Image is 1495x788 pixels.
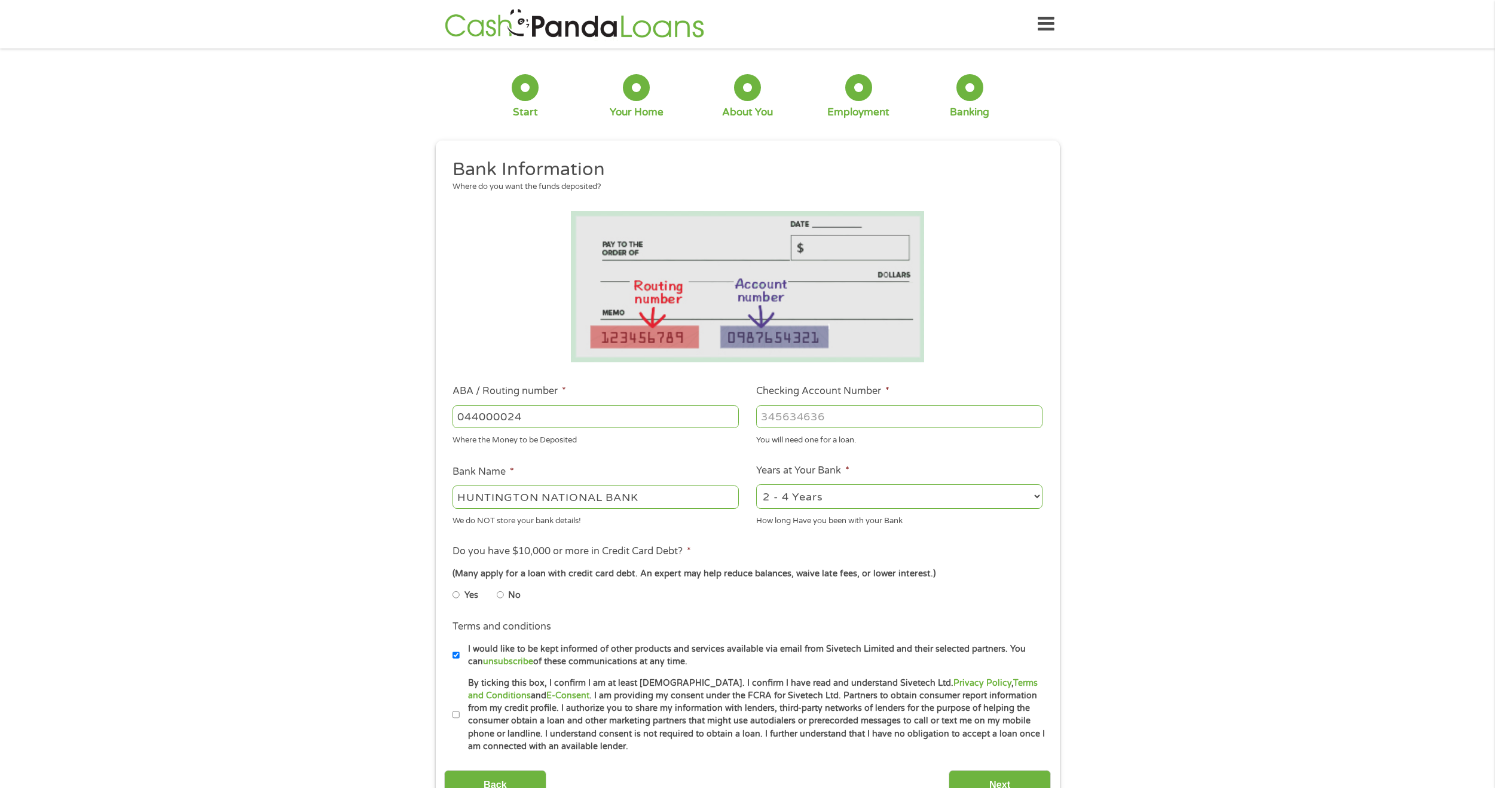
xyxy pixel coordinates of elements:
[468,678,1038,701] a: Terms and Conditions
[610,106,664,119] div: Your Home
[453,158,1034,182] h2: Bank Information
[453,466,514,478] label: Bank Name
[453,621,551,633] label: Terms and conditions
[756,405,1042,428] input: 345634636
[756,465,849,477] label: Years at Your Bank
[453,405,739,428] input: 263177916
[460,643,1046,668] label: I would like to be kept informed of other products and services available via email from Sivetech...
[453,545,691,558] label: Do you have $10,000 or more in Credit Card Debt?
[483,656,533,667] a: unsubscribe
[950,106,989,119] div: Banking
[460,677,1046,753] label: By ticking this box, I confirm I am at least [DEMOGRAPHIC_DATA]. I confirm I have read and unders...
[453,385,566,398] label: ABA / Routing number
[827,106,889,119] div: Employment
[453,430,739,447] div: Where the Money to be Deposited
[756,511,1042,527] div: How long Have you been with your Bank
[756,430,1042,447] div: You will need one for a loan.
[441,7,708,41] img: GetLoanNow Logo
[571,211,925,362] img: Routing number location
[756,385,889,398] label: Checking Account Number
[453,511,739,527] div: We do NOT store your bank details!
[464,589,478,602] label: Yes
[513,106,538,119] div: Start
[508,589,521,602] label: No
[722,106,773,119] div: About You
[453,567,1042,581] div: (Many apply for a loan with credit card debt. An expert may help reduce balances, waive late fees...
[953,678,1011,688] a: Privacy Policy
[546,691,589,701] a: E-Consent
[453,181,1034,193] div: Where do you want the funds deposited?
